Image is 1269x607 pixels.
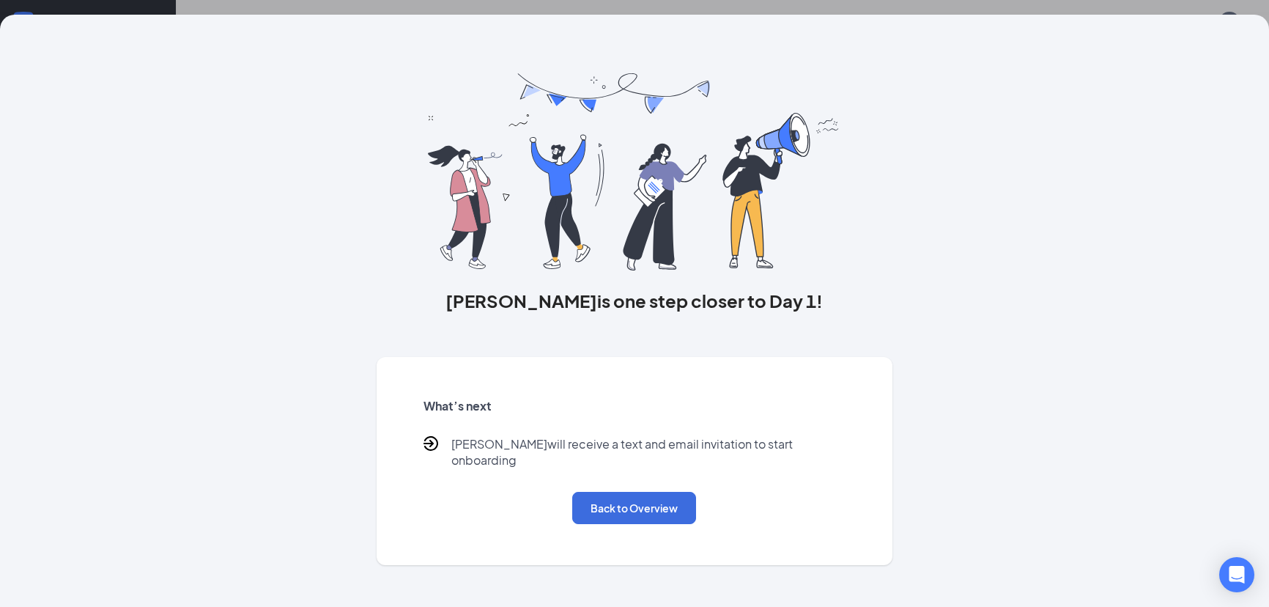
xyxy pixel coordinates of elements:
[1219,557,1254,592] div: Open Intercom Messenger
[377,288,892,313] h3: [PERSON_NAME] is one step closer to Day 1!
[423,398,846,414] h5: What’s next
[428,73,840,271] img: you are all set
[572,492,696,524] button: Back to Overview
[451,436,846,468] p: [PERSON_NAME] will receive a text and email invitation to start onboarding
